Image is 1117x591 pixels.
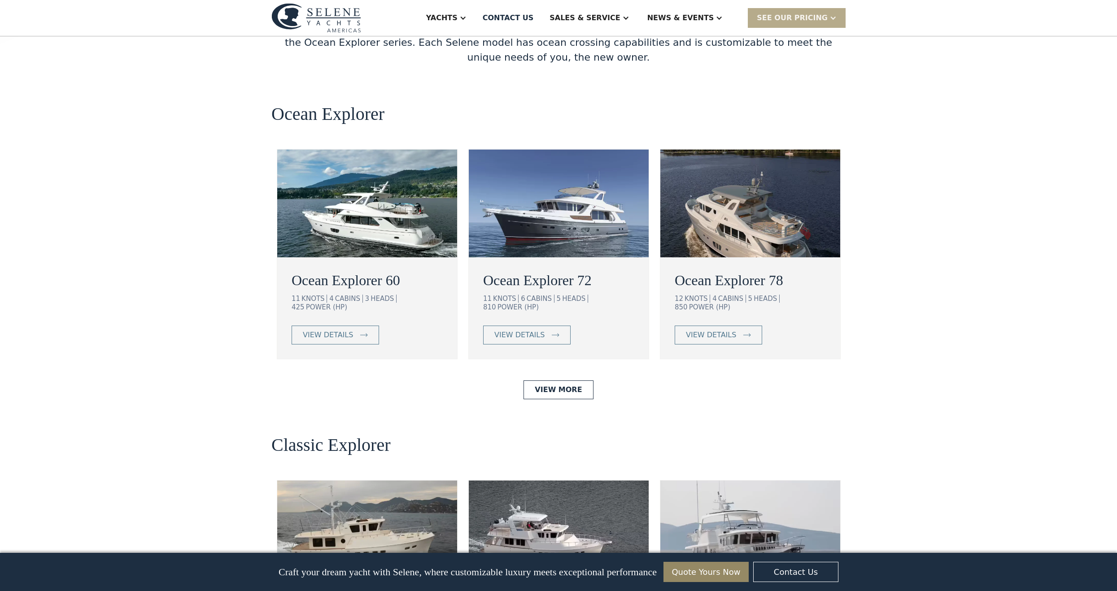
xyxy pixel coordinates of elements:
div: 5 [557,295,561,303]
div: Yachts [426,13,458,23]
a: view details [292,326,379,344]
div: HEADS [371,295,397,303]
div: view details [494,330,545,340]
div: 12 [675,295,683,303]
div: 11 [483,295,492,303]
img: long range motor yachts [469,481,649,588]
div: view details [303,330,353,340]
div: CABINS [527,295,554,303]
p: Craft your dream yacht with Selene, where customizable luxury meets exceptional performance [279,566,657,578]
img: ocean going trawler [277,150,457,257]
div: 3 [365,295,370,303]
div: view details [686,330,736,340]
div: 6 [521,295,525,303]
div: 5 [748,295,753,303]
div: Sales & Service [550,13,620,23]
div: 11 [292,295,300,303]
img: icon [360,333,368,337]
img: icon [743,333,751,337]
div: 850 [675,303,688,311]
div: SEE Our Pricing [748,8,846,27]
div: HEADS [754,295,780,303]
div: 425 [292,303,305,311]
div: POWER (HP) [497,303,539,311]
div: We offer two lines of ocean-capable trawlers, the original Classic Explorer series and the contem... [271,20,846,65]
img: logo [271,3,361,32]
div: CABINS [335,295,363,303]
img: long range motor yachts [277,481,457,588]
h2: Classic Explorer [271,435,391,455]
div: KNOTS [301,295,327,303]
div: POWER (HP) [689,303,730,311]
div: 4 [329,295,334,303]
div: 810 [483,303,496,311]
div: CABINS [718,295,746,303]
img: ocean going trawler [660,150,840,257]
a: view details [483,326,571,344]
div: SEE Our Pricing [757,13,828,23]
h2: Ocean Explorer [271,104,384,124]
a: Contact Us [753,562,838,582]
div: HEADS [562,295,588,303]
a: view details [675,326,762,344]
img: ocean going trawler [469,150,649,257]
div: KNOTS [685,295,710,303]
div: Contact US [483,13,534,23]
div: KNOTS [493,295,519,303]
div: POWER (HP) [306,303,347,311]
a: Quote Yours Now [663,562,749,582]
img: icon [552,333,559,337]
a: Ocean Explorer 60 [292,269,443,291]
a: Ocean Explorer 78 [675,269,826,291]
a: Ocean Explorer 72 [483,269,634,291]
img: long range motor yachts [660,481,840,588]
a: View More [524,380,593,399]
div: News & EVENTS [647,13,714,23]
div: 4 [712,295,717,303]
